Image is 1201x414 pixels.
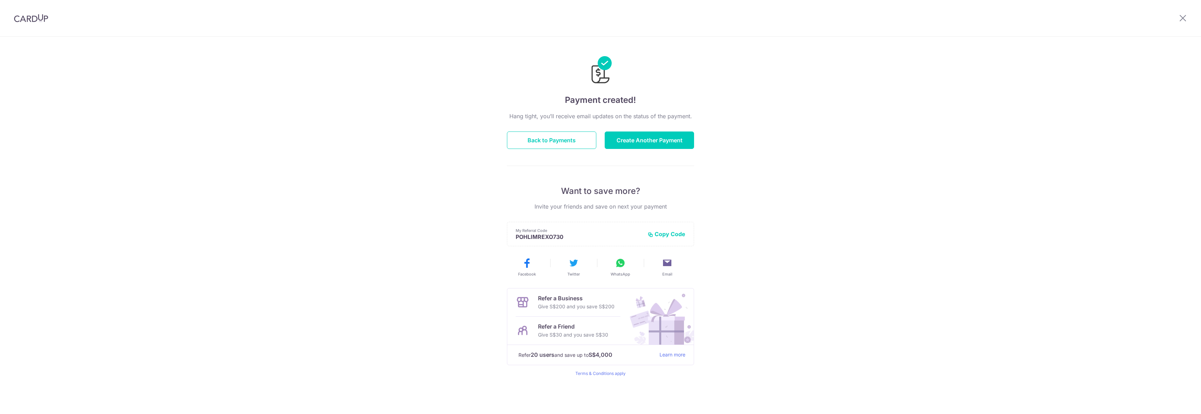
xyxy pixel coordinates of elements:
a: Terms & Conditions apply [575,371,626,376]
button: WhatsApp [600,257,641,277]
p: My Referral Code [516,228,642,233]
button: Back to Payments [507,131,596,149]
span: WhatsApp [611,271,630,277]
p: Give S$200 and you save S$200 [538,302,614,311]
p: Hang tight, you’ll receive email updates on the status of the payment. [507,112,694,120]
button: Facebook [506,257,547,277]
strong: S$4,000 [589,351,612,359]
button: Twitter [553,257,594,277]
p: POHLIMREXO730 [516,233,642,240]
img: CardUp [14,14,48,22]
p: Refer a Business [538,294,614,302]
span: Email [662,271,672,277]
span: Twitter [567,271,580,277]
p: Refer and save up to [518,351,654,359]
span: Facebook [518,271,536,277]
button: Create Another Payment [605,131,694,149]
a: Learn more [660,351,685,359]
p: Want to save more? [507,186,694,197]
strong: 20 users [531,351,554,359]
img: Payments [589,56,612,85]
iframe: Opens a widget where you can find more information [1156,393,1194,411]
p: Give S$30 and you save S$30 [538,331,608,339]
p: Refer a Friend [538,322,608,331]
h4: Payment created! [507,94,694,106]
button: Email [647,257,688,277]
p: Invite your friends and save on next your payment [507,202,694,211]
img: Refer [623,288,694,345]
button: Copy Code [648,231,685,238]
